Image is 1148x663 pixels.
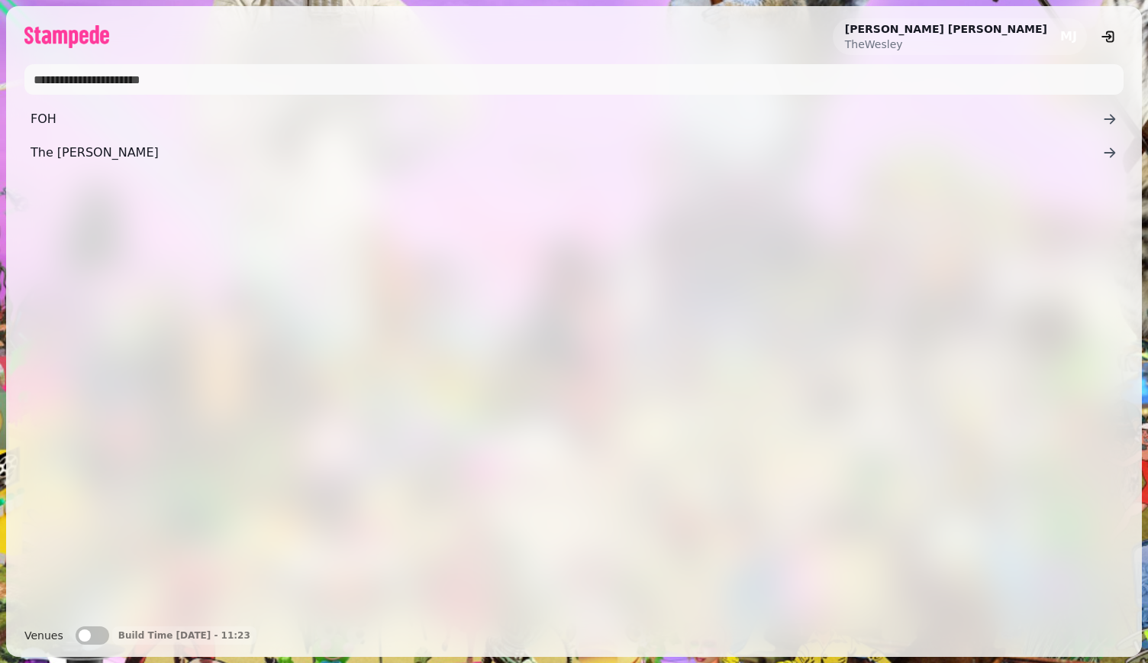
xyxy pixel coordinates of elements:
span: MJ [1060,31,1077,43]
button: logout [1093,21,1124,52]
span: FOH [31,110,1102,128]
label: Venues [24,626,63,645]
a: The [PERSON_NAME] [24,137,1124,168]
h2: [PERSON_NAME] [PERSON_NAME] [845,21,1047,37]
p: TheWesley [845,37,1047,52]
p: Build Time [DATE] - 11:23 [118,629,250,642]
span: The [PERSON_NAME] [31,144,1102,162]
a: FOH [24,104,1124,134]
img: logo [24,25,109,48]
